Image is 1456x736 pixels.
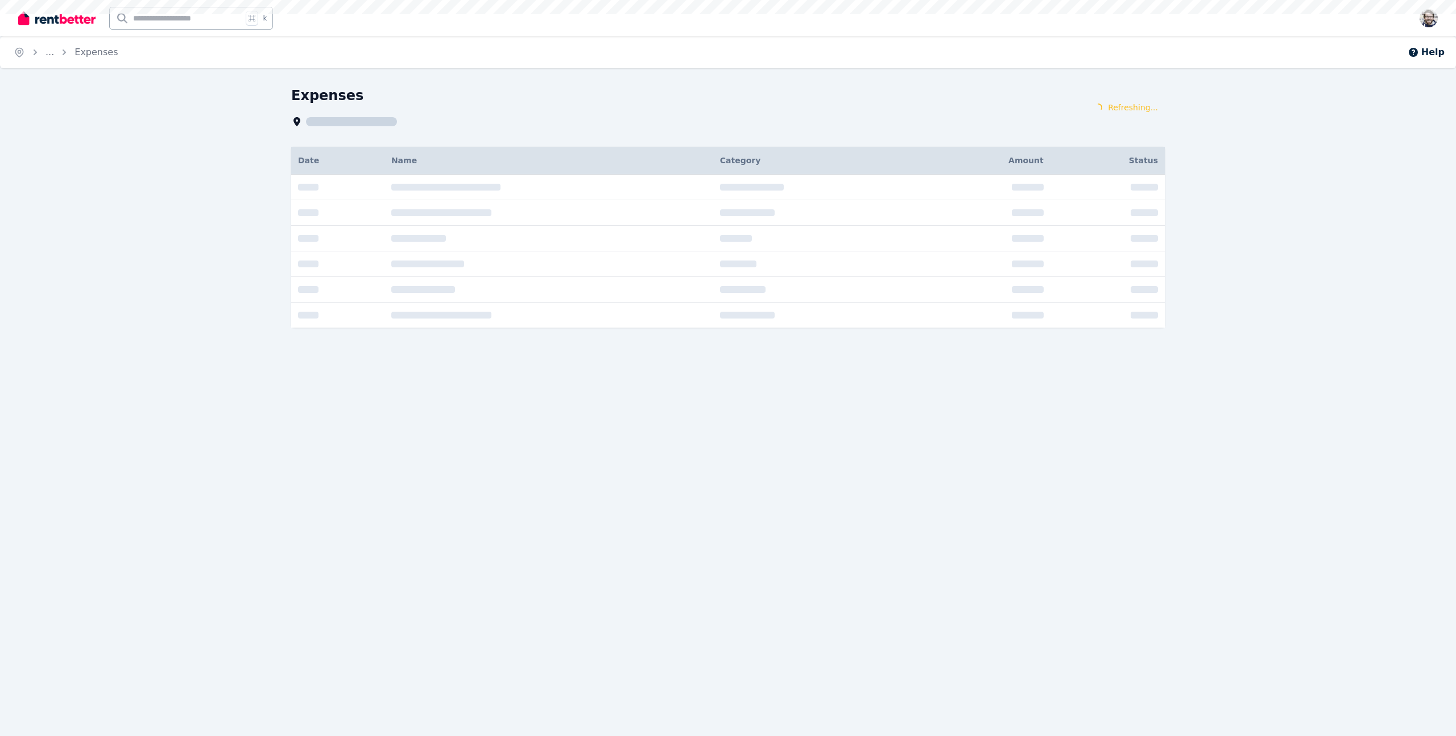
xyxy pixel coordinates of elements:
[1108,102,1158,113] span: Refreshing...
[713,147,920,175] th: Category
[45,47,54,57] span: ...
[384,147,713,175] th: Name
[291,86,363,105] h1: Expenses
[920,147,1050,175] th: Amount
[18,10,96,27] img: RentBetter
[263,14,267,23] span: k
[1420,9,1438,27] img: Nick Muldoon
[291,147,384,175] th: Date
[1050,147,1165,175] th: Status
[1408,46,1445,59] button: Help
[75,47,118,57] a: Expenses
